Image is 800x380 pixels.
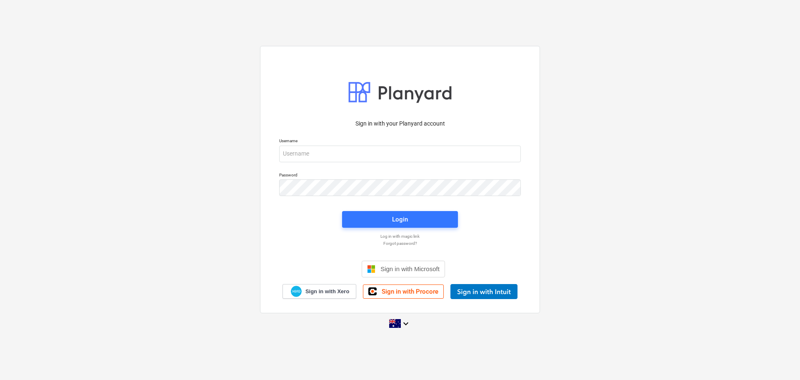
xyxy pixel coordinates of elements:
i: keyboard_arrow_down [401,319,411,329]
a: Sign in with Xero [282,284,357,299]
button: Login [342,211,458,228]
a: Forgot password? [275,241,525,246]
a: Log in with magic link [275,234,525,239]
span: Sign in with Microsoft [380,265,440,272]
img: Microsoft logo [367,265,375,273]
div: Login [392,214,408,225]
a: Sign in with Procore [363,284,444,299]
input: Username [279,146,521,162]
p: Username [279,138,521,145]
p: Password [279,172,521,179]
span: Sign in with Xero [305,288,349,295]
img: Xero logo [291,286,302,297]
p: Sign in with your Planyard account [279,119,521,128]
span: Sign in with Procore [382,288,438,295]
